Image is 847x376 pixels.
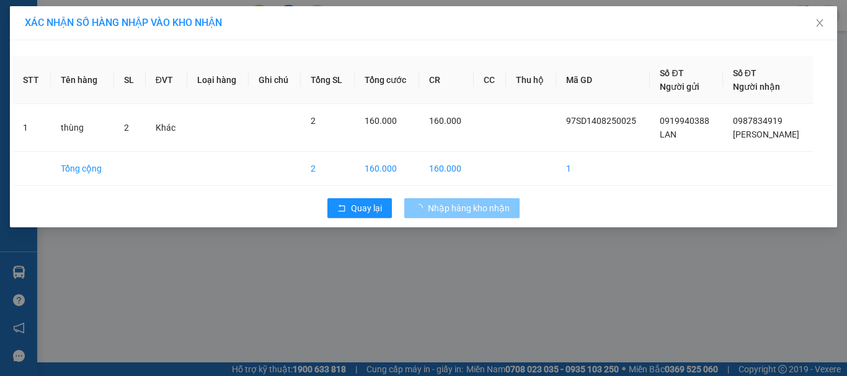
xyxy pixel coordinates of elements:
[25,17,222,28] span: XÁC NHẬN SỐ HÀNG NHẬP VÀO KHO NHẬN
[660,68,683,78] span: Số ĐT
[124,123,129,133] span: 2
[428,201,510,215] span: Nhập hàng kho nhận
[327,198,392,218] button: rollbackQuay lại
[249,56,301,104] th: Ghi chú
[365,116,397,126] span: 160.000
[556,152,650,186] td: 1
[474,56,506,104] th: CC
[13,104,51,152] td: 1
[566,116,636,126] span: 97SD1408250025
[733,68,756,78] span: Số ĐT
[301,152,355,186] td: 2
[802,6,837,41] button: Close
[733,129,799,139] span: [PERSON_NAME]
[419,56,474,104] th: CR
[815,18,825,28] span: close
[355,152,419,186] td: 160.000
[414,204,428,212] span: loading
[51,152,115,186] td: Tổng cộng
[51,56,115,104] th: Tên hàng
[77,10,170,50] strong: CHUYỂN PHÁT NHANH VIP ANH HUY
[146,104,187,152] td: Khác
[337,204,346,214] span: rollback
[6,49,69,112] img: logo
[187,56,249,104] th: Loại hàng
[506,56,556,104] th: Thu hộ
[301,56,355,104] th: Tổng SL
[404,198,520,218] button: Nhập hàng kho nhận
[355,56,419,104] th: Tổng cước
[311,116,316,126] span: 2
[733,82,780,92] span: Người nhận
[51,104,115,152] td: thùng
[419,152,474,186] td: 160.000
[429,116,461,126] span: 160.000
[351,201,382,215] span: Quay lại
[733,116,783,126] span: 0987834919
[660,82,699,92] span: Người gửi
[70,53,177,97] span: Chuyển phát nhanh: [GEOGRAPHIC_DATA] - [GEOGRAPHIC_DATA]
[660,129,676,139] span: LAN
[660,116,709,126] span: 0919940388
[146,56,187,104] th: ĐVT
[556,56,650,104] th: Mã GD
[13,56,51,104] th: STT
[114,56,145,104] th: SL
